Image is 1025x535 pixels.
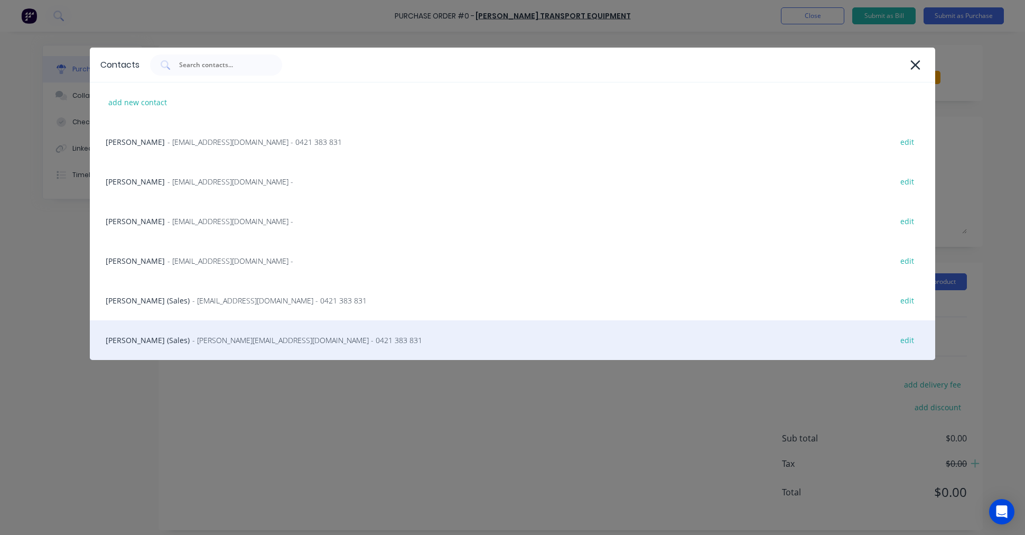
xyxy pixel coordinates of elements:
[895,134,919,150] div: edit
[895,332,919,348] div: edit
[100,59,139,71] div: Contacts
[167,255,293,266] span: - [EMAIL_ADDRESS][DOMAIN_NAME] -
[90,122,935,162] div: [PERSON_NAME]
[167,176,293,187] span: - [EMAIL_ADDRESS][DOMAIN_NAME] -
[90,201,935,241] div: [PERSON_NAME]
[90,162,935,201] div: [PERSON_NAME]
[167,216,293,227] span: - [EMAIL_ADDRESS][DOMAIN_NAME] -
[192,335,422,346] span: - [PERSON_NAME][EMAIL_ADDRESS][DOMAIN_NAME] - 0421 383 831
[103,94,172,110] div: add new contact
[895,173,919,190] div: edit
[895,292,919,309] div: edit
[167,136,342,147] span: - [EMAIL_ADDRESS][DOMAIN_NAME] - 0421 383 831
[90,320,935,360] div: [PERSON_NAME] (Sales)
[192,295,367,306] span: - [EMAIL_ADDRESS][DOMAIN_NAME] - 0421 383 831
[178,60,266,70] input: Search contacts...
[90,241,935,281] div: [PERSON_NAME]
[895,213,919,229] div: edit
[895,253,919,269] div: edit
[90,281,935,320] div: [PERSON_NAME] (Sales)
[989,499,1014,524] div: Open Intercom Messenger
